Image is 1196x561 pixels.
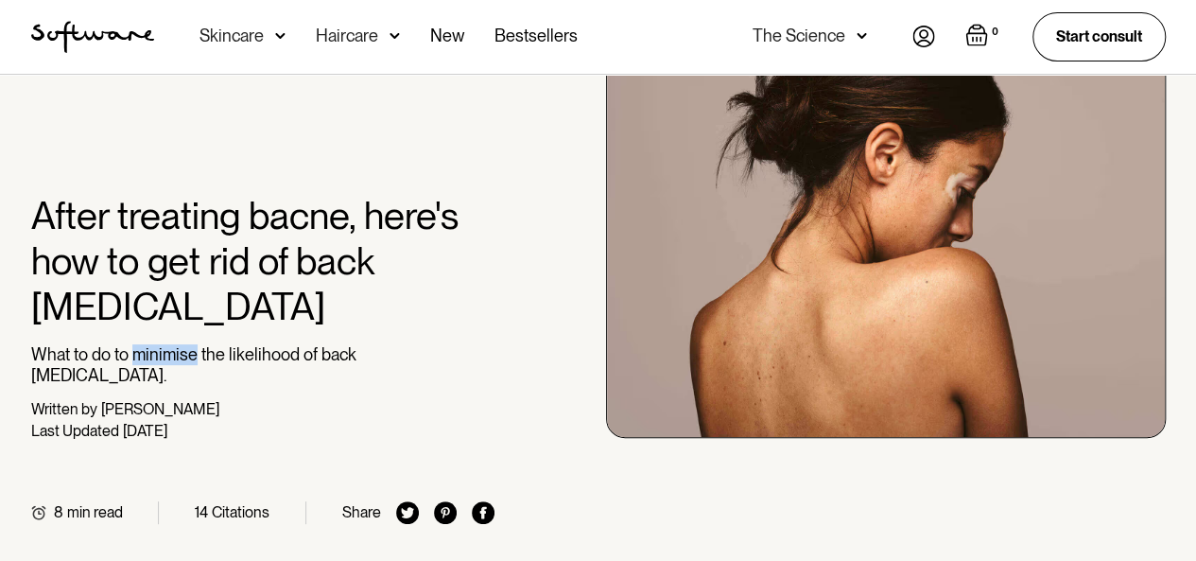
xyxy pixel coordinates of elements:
[31,21,154,53] img: Software Logo
[101,400,219,418] div: [PERSON_NAME]
[316,26,378,45] div: Haircare
[31,422,119,440] div: Last Updated
[199,26,264,45] div: Skincare
[123,422,167,440] div: [DATE]
[988,24,1002,41] div: 0
[390,26,400,45] img: arrow down
[1032,12,1166,61] a: Start consult
[31,21,154,53] a: home
[472,501,494,524] img: facebook icon
[753,26,845,45] div: The Science
[212,503,269,521] div: Citations
[342,503,381,521] div: Share
[31,344,495,385] p: What to do to minimise the likelihood of back [MEDICAL_DATA].
[275,26,286,45] img: arrow down
[31,400,97,418] div: Written by
[857,26,867,45] img: arrow down
[434,501,457,524] img: pinterest icon
[195,503,208,521] div: 14
[67,503,123,521] div: min read
[31,193,495,329] h1: After treating bacne, here's how to get rid of back [MEDICAL_DATA]
[965,24,1002,50] a: Open empty cart
[396,501,419,524] img: twitter icon
[54,503,63,521] div: 8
